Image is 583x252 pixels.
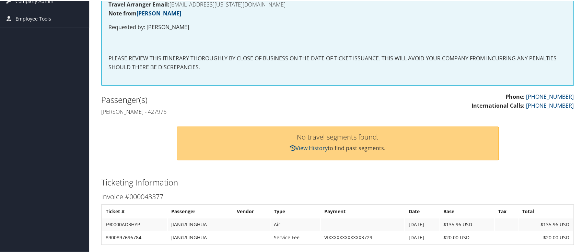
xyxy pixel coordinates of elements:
td: F90000AD3HYP [102,218,167,230]
a: [PHONE_NUMBER] [526,92,574,100]
th: Date [405,205,439,217]
td: JIANG/LINGHUA [168,231,233,243]
a: [PHONE_NUMBER] [526,101,574,109]
th: Vendor [233,205,270,217]
td: [DATE] [405,231,439,243]
td: Air [270,218,320,230]
td: [DATE] [405,218,439,230]
td: VIXXXXXXXXXXXX3729 [321,231,405,243]
h3: Invoice #000043377 [101,191,574,201]
h4: [EMAIL_ADDRESS][US_STATE][DOMAIN_NAME] [108,1,567,7]
h3: No travel segments found. [184,133,491,140]
p: to find past segments. [184,143,491,152]
th: Tax [495,205,518,217]
th: Base [440,205,494,217]
a: View History [290,144,328,151]
th: Passenger [168,205,233,217]
strong: Note from [108,9,181,16]
td: $20.00 USD [440,231,494,243]
span: Employee Tools [15,10,51,27]
a: [PERSON_NAME] [137,9,181,16]
h2: Ticketing Information [101,176,574,188]
td: 8900897696784 [102,231,167,243]
td: $135.96 USD [518,218,573,230]
strong: Phone: [505,92,525,100]
p: PLEASE REVIEW THIS ITINERARY THOROUGHLY BY CLOSE OF BUSINESS ON THE DATE OF TICKET ISSUANCE. THIS... [108,53,567,71]
td: Service Fee [270,231,320,243]
td: JIANG/LINGHUA [168,218,233,230]
th: Type [270,205,320,217]
th: Ticket # [102,205,167,217]
h2: Passenger(s) [101,93,333,105]
th: Total [518,205,573,217]
td: $20.00 USD [518,231,573,243]
th: Payment [321,205,405,217]
td: $135.96 USD [440,218,494,230]
strong: International Calls: [471,101,525,109]
p: Requested by: [PERSON_NAME] [108,22,567,31]
h4: [PERSON_NAME] - 427976 [101,107,333,115]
